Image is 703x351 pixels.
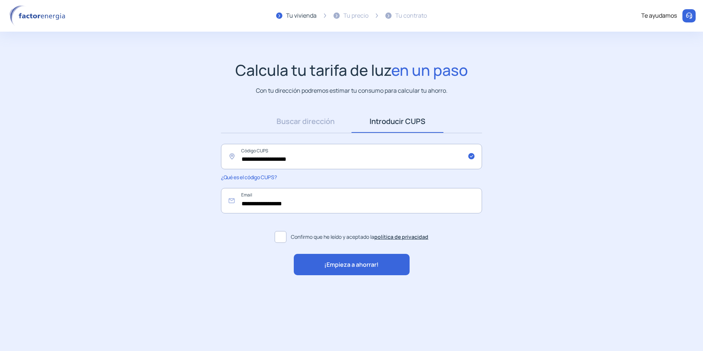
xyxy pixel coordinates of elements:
span: en un paso [391,60,468,80]
span: ¿Qué es el código CUPS? [221,174,276,181]
img: llamar [685,12,693,19]
h1: Calcula tu tarifa de luz [235,61,468,79]
div: Tu precio [343,11,368,21]
span: ¡Empieza a ahorrar! [324,260,379,270]
span: Confirmo que he leído y aceptado la [291,233,428,241]
a: Buscar dirección [260,110,351,133]
div: Tu contrato [395,11,427,21]
p: Con tu dirección podremos estimar tu consumo para calcular tu ahorro. [256,86,447,95]
div: Te ayudamos [641,11,677,21]
div: Tu vivienda [286,11,317,21]
img: logo factor [7,5,70,26]
a: política de privacidad [374,233,428,240]
a: Introducir CUPS [351,110,443,133]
